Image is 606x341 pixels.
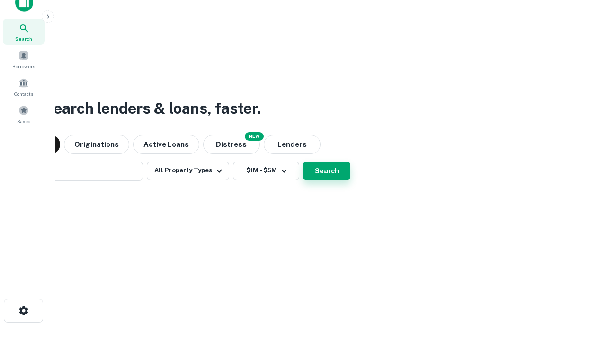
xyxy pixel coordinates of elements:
[3,46,45,72] a: Borrowers
[264,135,321,154] button: Lenders
[3,19,45,45] a: Search
[43,97,261,120] h3: Search lenders & loans, faster.
[3,101,45,127] a: Saved
[303,162,350,180] button: Search
[245,132,264,141] div: NEW
[3,74,45,99] a: Contacts
[14,90,33,98] span: Contacts
[12,63,35,70] span: Borrowers
[233,162,299,180] button: $1M - $5M
[147,162,229,180] button: All Property Types
[203,135,260,154] button: Search distressed loans with lien and other non-mortgage details.
[559,265,606,311] iframe: Chat Widget
[64,135,129,154] button: Originations
[17,117,31,125] span: Saved
[133,135,199,154] button: Active Loans
[15,35,32,43] span: Search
